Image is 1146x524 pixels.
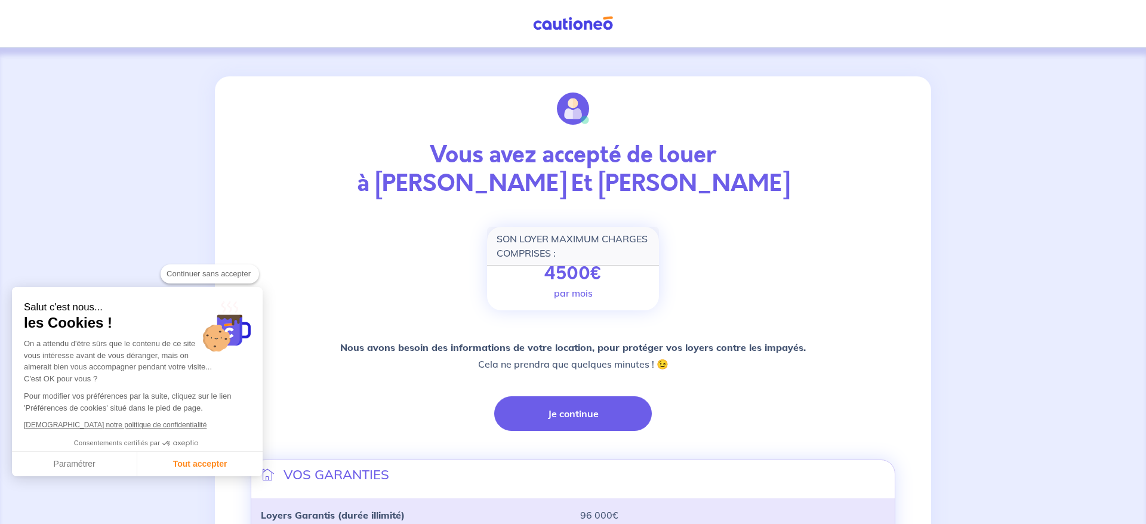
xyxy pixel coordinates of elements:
p: Vous avez accepté de louer à [PERSON_NAME] Et [PERSON_NAME] [251,141,895,198]
div: SON LOYER MAXIMUM CHARGES COMPRISES : [487,227,659,266]
small: Salut c'est nous... [24,301,251,314]
button: Continuer sans accepter [161,264,259,283]
span: € [590,260,602,286]
img: illu_account_valid.svg [557,93,589,125]
strong: Nous avons besoin des informations de votre location, pour protéger vos loyers contre les impayés. [340,341,806,353]
p: Cela ne prendra que quelques minutes ! 😉 [340,339,806,372]
p: 96 000€ [580,508,885,522]
button: Paramétrer [12,452,137,477]
svg: Axeptio [162,426,198,461]
p: VOS GARANTIES [284,465,389,484]
strong: Loyers Garantis (durée illimité) [261,509,405,521]
button: Tout accepter [137,452,263,477]
span: les Cookies ! [24,314,251,332]
p: Pour modifier vos préférences par la suite, cliquez sur le lien 'Préférences de cookies' situé da... [24,390,251,414]
div: On a attendu d'être sûrs que le contenu de ce site vous intéresse avant de vous déranger, mais on... [24,338,251,384]
a: [DEMOGRAPHIC_DATA] notre politique de confidentialité [24,421,207,429]
button: Consentements certifiés par [68,436,207,451]
span: Consentements certifiés par [74,440,160,446]
p: par mois [554,286,593,300]
img: Cautioneo [528,16,618,31]
p: 4500 [544,263,602,285]
span: Continuer sans accepter [167,268,253,280]
button: Je continue [494,396,652,431]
